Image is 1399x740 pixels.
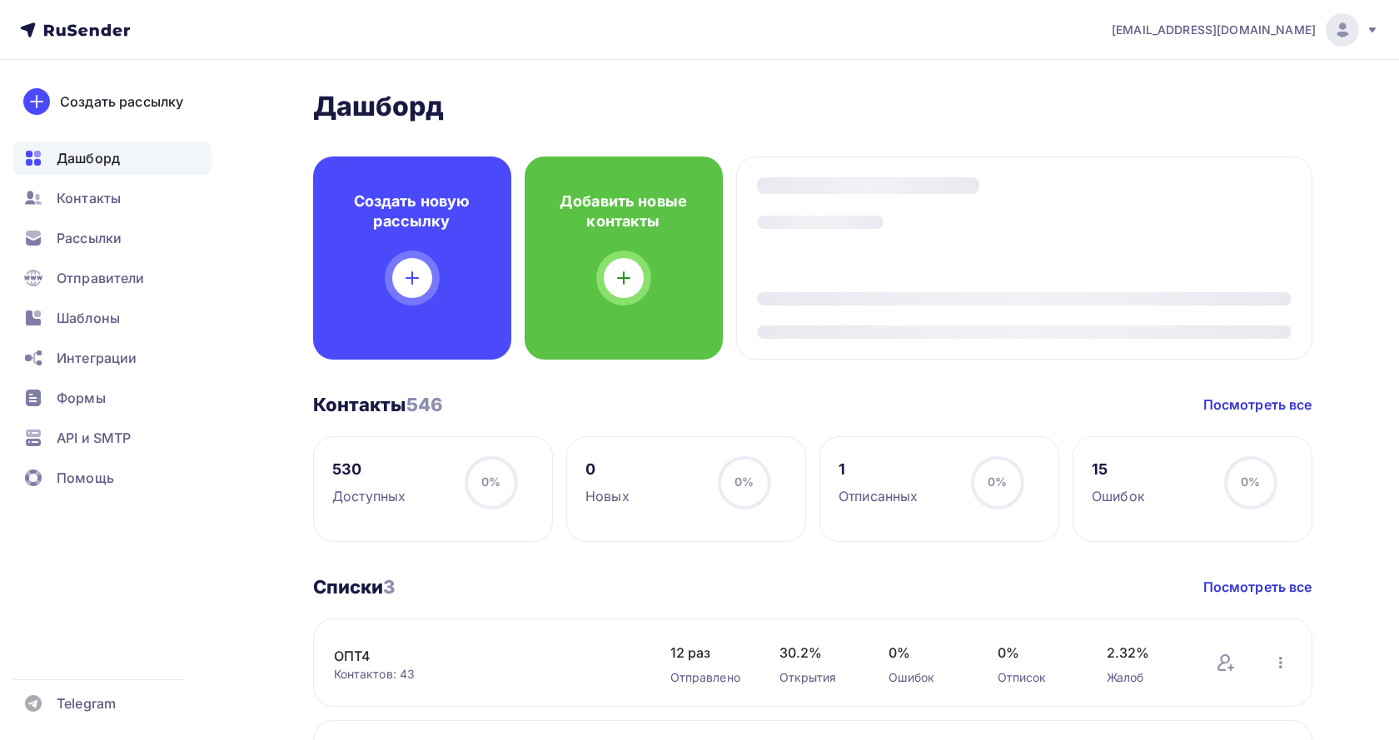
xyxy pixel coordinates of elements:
[551,191,696,231] h4: Добавить новые контакты
[889,669,964,686] div: Ошибок
[57,268,145,288] span: Отправители
[13,181,212,215] a: Контакты
[1107,643,1182,663] span: 2.32%
[670,643,746,663] span: 12 раз
[332,486,406,506] div: Доступных
[13,381,212,415] a: Формы
[334,666,637,683] div: Контактов: 43
[889,643,964,663] span: 0%
[988,474,1007,489] span: 0%
[1112,22,1316,38] span: [EMAIL_ADDRESS][DOMAIN_NAME]
[998,669,1073,686] div: Отписок
[340,191,485,231] h4: Создать новую рассылку
[57,148,120,168] span: Дашборд
[57,388,106,408] span: Формы
[57,468,114,488] span: Помощь
[481,474,500,489] span: 0%
[1203,395,1312,415] a: Посмотреть все
[839,486,918,506] div: Отписанных
[57,348,137,368] span: Интеграции
[839,459,918,479] div: 1
[585,459,630,479] div: 0
[670,669,746,686] div: Отправлено
[1092,459,1145,479] div: 15
[313,393,444,416] h3: Контакты
[1112,13,1379,47] a: [EMAIL_ADDRESS][DOMAIN_NAME]
[57,428,131,448] span: API и SMTP
[1107,669,1182,686] div: Жалоб
[1203,577,1312,597] a: Посмотреть все
[313,575,396,598] h3: Списки
[779,643,855,663] span: 30.2%
[57,308,120,328] span: Шаблоны
[779,669,855,686] div: Открытия
[406,394,443,415] span: 546
[60,92,183,112] div: Создать рассылку
[313,90,1312,123] h2: Дашборд
[13,221,212,255] a: Рассылки
[13,301,212,335] a: Шаблоны
[57,693,116,713] span: Telegram
[383,576,395,598] span: 3
[332,459,406,479] div: 530
[334,646,617,666] a: ОПТ4
[1092,486,1145,506] div: Ошибок
[13,142,212,175] a: Дашборд
[734,474,754,489] span: 0%
[13,261,212,295] a: Отправители
[1241,474,1260,489] span: 0%
[998,643,1073,663] span: 0%
[57,188,121,208] span: Контакты
[57,228,122,248] span: Рассылки
[585,486,630,506] div: Новых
